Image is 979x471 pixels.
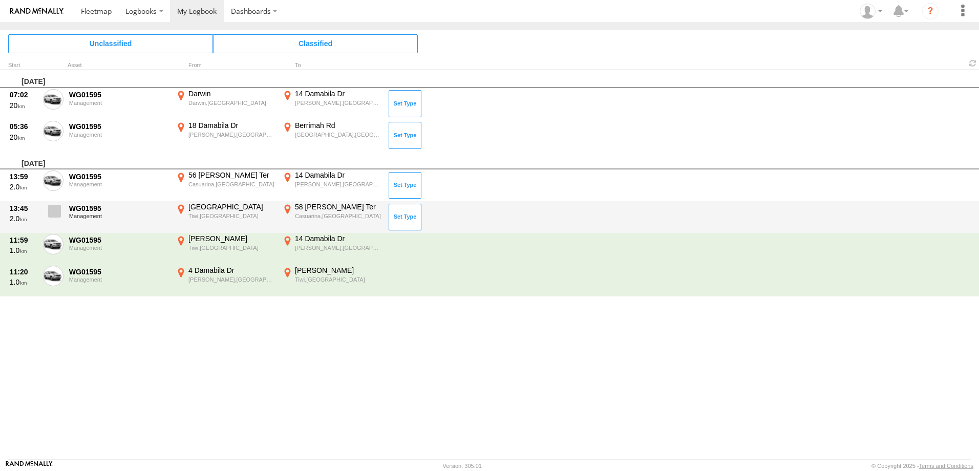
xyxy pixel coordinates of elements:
[295,99,381,106] div: [PERSON_NAME],[GEOGRAPHIC_DATA]
[295,266,381,275] div: [PERSON_NAME]
[188,89,275,98] div: Darwin
[389,204,421,230] button: Click to Set
[174,234,276,264] label: Click to View Event Location
[10,267,37,276] div: 11:20
[188,212,275,220] div: Tiwi,[GEOGRAPHIC_DATA]
[213,34,418,53] span: Click to view Classified Trips
[10,90,37,99] div: 07:02
[69,100,168,106] div: Management
[174,170,276,200] label: Click to View Event Location
[69,204,168,213] div: WG01595
[281,89,383,119] label: Click to View Event Location
[69,122,168,131] div: WG01595
[295,212,381,220] div: Casuarina,[GEOGRAPHIC_DATA]
[295,202,381,211] div: 58 [PERSON_NAME] Ter
[10,101,37,110] div: 20
[174,121,276,151] label: Click to View Event Location
[69,172,168,181] div: WG01595
[68,63,170,68] div: Asset
[188,170,275,180] div: 56 [PERSON_NAME] Ter
[10,172,37,181] div: 13:59
[188,181,275,188] div: Casuarina,[GEOGRAPHIC_DATA]
[295,276,381,283] div: Tiwi,[GEOGRAPHIC_DATA]
[188,121,275,130] div: 18 Damabila Dr
[8,63,39,68] div: Click to Sort
[281,121,383,151] label: Click to View Event Location
[188,234,275,243] div: [PERSON_NAME]
[10,182,37,191] div: 2.0
[6,461,53,471] a: Visit our Website
[69,245,168,251] div: Management
[69,213,168,219] div: Management
[295,121,381,130] div: Berrimah Rd
[389,122,421,148] button: Click to Set
[389,90,421,117] button: Click to Set
[69,90,168,99] div: WG01595
[10,122,37,131] div: 05:36
[295,234,381,243] div: 14 Damabila Dr
[922,3,939,19] i: ?
[69,267,168,276] div: WG01595
[281,234,383,264] label: Click to View Event Location
[188,244,275,251] div: Tiwi,[GEOGRAPHIC_DATA]
[281,266,383,295] label: Click to View Event Location
[295,131,381,138] div: [GEOGRAPHIC_DATA],[GEOGRAPHIC_DATA]
[174,202,276,232] label: Click to View Event Location
[69,181,168,187] div: Management
[856,4,886,19] div: Trevor Wilson
[281,170,383,200] label: Click to View Event Location
[295,89,381,98] div: 14 Damabila Dr
[188,266,275,275] div: 4 Damabila Dr
[281,202,383,232] label: Click to View Event Location
[10,235,37,245] div: 11:59
[10,8,63,15] img: rand-logo.svg
[174,89,276,119] label: Click to View Event Location
[871,463,973,469] div: © Copyright 2025 -
[281,63,383,68] div: To
[295,244,381,251] div: [PERSON_NAME],[GEOGRAPHIC_DATA]
[188,276,275,283] div: [PERSON_NAME],[GEOGRAPHIC_DATA]
[8,34,213,53] span: Click to view Unclassified Trips
[188,99,275,106] div: Darwin,[GEOGRAPHIC_DATA]
[188,202,275,211] div: [GEOGRAPHIC_DATA]
[188,131,275,138] div: [PERSON_NAME],[GEOGRAPHIC_DATA]
[10,133,37,142] div: 20
[10,246,37,255] div: 1.0
[10,204,37,213] div: 13:45
[174,63,276,68] div: From
[919,463,973,469] a: Terms and Conditions
[69,276,168,283] div: Management
[10,214,37,223] div: 2.0
[443,463,482,469] div: Version: 305.01
[389,172,421,199] button: Click to Set
[10,277,37,287] div: 1.0
[174,266,276,295] label: Click to View Event Location
[295,181,381,188] div: [PERSON_NAME],[GEOGRAPHIC_DATA]
[69,132,168,138] div: Management
[967,58,979,68] span: Refresh
[295,170,381,180] div: 14 Damabila Dr
[69,235,168,245] div: WG01595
